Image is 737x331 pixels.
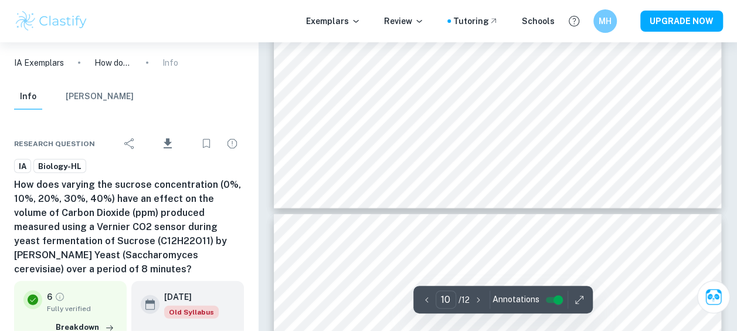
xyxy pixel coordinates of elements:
p: Info [162,56,178,69]
div: Bookmark [195,132,218,156]
p: Exemplars [306,15,361,28]
h6: MH [599,15,612,28]
span: Biology-HL [34,161,86,173]
div: Download [144,129,192,159]
span: IA [15,161,30,173]
div: Share [118,132,141,156]
span: Old Syllabus [164,306,219,319]
span: Annotations [493,293,539,306]
p: 6 [47,291,52,303]
a: IA [14,159,31,174]
p: Review [384,15,424,28]
div: Report issue [220,132,244,156]
a: Schools [522,15,555,28]
div: Starting from the May 2025 session, the Biology IA requirements have changed. It's OK to refer to... [164,306,219,319]
h6: How does varying the sucrose concentration (0%, 10%, 20%, 30%, 40%) have an effect on the volume ... [14,178,244,276]
a: Grade fully verified [55,292,65,302]
span: Fully verified [47,303,117,314]
span: Research question [14,139,95,149]
button: MH [593,9,617,33]
button: UPGRADE NOW [640,11,723,32]
a: Tutoring [453,15,498,28]
p: How does varying the sucrose concentration (0%, 10%, 20%, 30%, 40%) have an effect on the volume ... [94,56,132,69]
button: [PERSON_NAME] [66,84,134,110]
button: Ask Clai [697,281,730,313]
img: Clastify logo [14,9,89,33]
button: Help and Feedback [564,11,584,31]
button: Info [14,84,42,110]
a: Biology-HL [33,159,86,174]
p: / 12 [458,293,470,306]
h6: [DATE] [164,291,209,303]
a: IA Exemplars [14,56,64,69]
